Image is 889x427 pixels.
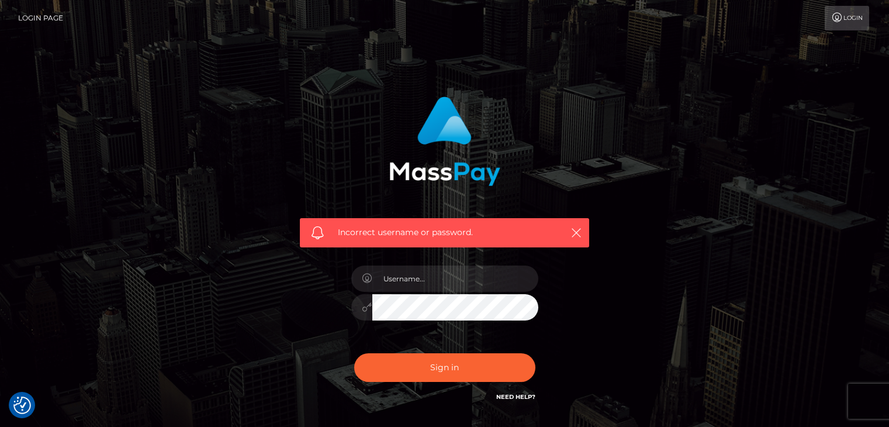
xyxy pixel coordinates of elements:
[18,6,63,30] a: Login Page
[354,353,535,382] button: Sign in
[496,393,535,401] a: Need Help?
[825,6,869,30] a: Login
[13,397,31,414] img: Revisit consent button
[372,266,538,292] input: Username...
[389,97,500,186] img: MassPay Login
[338,226,551,239] span: Incorrect username or password.
[13,397,31,414] button: Consent Preferences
